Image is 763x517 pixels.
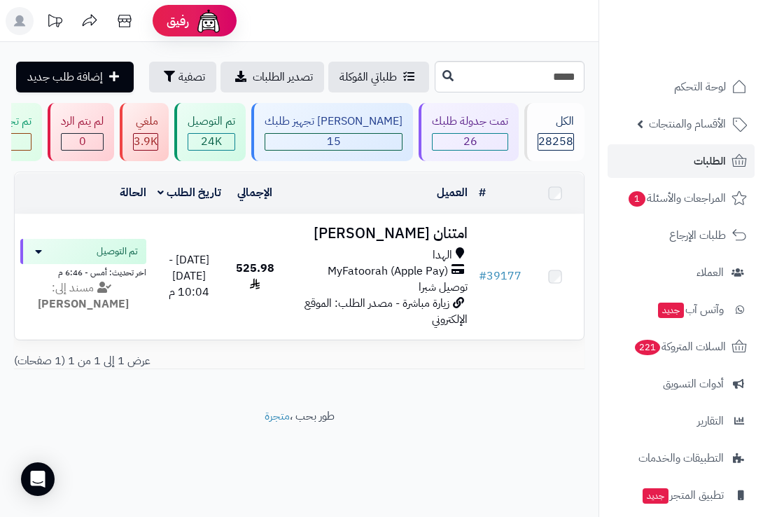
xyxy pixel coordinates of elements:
[265,134,402,150] span: 15
[608,144,755,178] a: الطلبات
[237,184,272,201] a: الإجمالي
[627,188,726,208] span: المراجعات والأسئلة
[167,13,189,29] span: رفيق
[38,296,129,312] strong: [PERSON_NAME]
[134,134,157,150] div: 3870
[649,114,726,134] span: الأقسام والمنتجات
[479,268,521,284] a: #39177
[432,113,508,130] div: تمت جدولة طلبك
[433,134,507,150] span: 26
[304,295,468,328] span: زيارة مباشرة - مصدر الطلب: الموقع الإلكتروني
[633,337,726,357] span: السلات المتروكة
[538,113,574,130] div: الكل
[265,113,402,130] div: [PERSON_NAME] تجهيز طلبك
[157,184,221,201] a: تاريخ الطلب
[608,256,755,289] a: العملاء
[248,103,416,161] a: [PERSON_NAME] تجهيز طلبك 15
[188,134,234,150] span: 24K
[328,62,429,92] a: طلباتي المُوكلة
[629,191,645,207] span: 1
[169,251,209,301] span: [DATE] - [DATE] 10:04 م
[608,367,755,401] a: أدوات التسويق
[641,485,724,505] span: تطبيق المتجر
[97,244,138,258] span: تم التوصيل
[608,441,755,475] a: التطبيقات والخدمات
[696,263,724,282] span: العملاء
[16,62,134,92] a: إضافة طلب جديد
[437,184,468,201] a: العميل
[538,134,573,150] span: 28258
[62,134,103,150] span: 0
[61,113,104,130] div: لم يتم الرد
[608,181,755,215] a: المراجعات والأسئلة1
[188,134,234,150] div: 23969
[37,7,72,39] a: تحديثات المنصة
[253,69,313,85] span: تصدير الطلبات
[638,448,724,468] span: التطبيقات والخدمات
[479,268,486,284] span: #
[21,462,55,496] div: Open Intercom Messenger
[265,408,290,425] a: متجرة
[521,103,587,161] a: الكل28258
[328,263,448,280] span: MyFatoorah (Apple Pay)
[45,103,117,161] a: لم يتم الرد 0
[608,404,755,438] a: التقارير
[663,374,724,394] span: أدوات التسويق
[289,226,468,242] h3: امتنان [PERSON_NAME]
[643,488,668,504] span: جديد
[419,279,468,296] span: توصيل شبرا
[178,69,205,85] span: تصفية
[608,70,755,104] a: لوحة التحكم
[635,340,661,355] span: 221
[697,411,724,431] span: التقارير
[339,69,397,85] span: طلباتي المُوكلة
[10,280,157,312] div: مسند إلى:
[657,300,724,319] span: وآتس آب
[236,260,274,293] span: 525.98
[669,226,726,245] span: طلبات الإرجاع
[416,103,521,161] a: تمت جدولة طلبك 26
[195,7,223,35] img: ai-face.png
[668,34,750,64] img: logo-2.png
[117,103,171,161] a: ملغي 3.9K
[608,293,755,326] a: وآتس آبجديد
[120,184,146,201] a: الحالة
[20,264,146,279] div: اخر تحديث: أمس - 6:46 م
[134,134,157,150] span: 3.9K
[433,247,452,263] span: الهدا
[608,219,755,252] a: طلبات الإرجاع
[608,330,755,364] a: السلات المتروكة221
[3,353,595,369] div: عرض 1 إلى 1 من 1 (1 صفحات)
[694,151,726,171] span: الطلبات
[149,62,216,92] button: تصفية
[188,113,235,130] div: تم التوصيل
[171,103,248,161] a: تم التوصيل 24K
[220,62,324,92] a: تصدير الطلبات
[674,77,726,97] span: لوحة التحكم
[658,303,684,318] span: جديد
[27,69,103,85] span: إضافة طلب جديد
[608,478,755,512] a: تطبيق المتجرجديد
[133,113,158,130] div: ملغي
[479,184,486,201] a: #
